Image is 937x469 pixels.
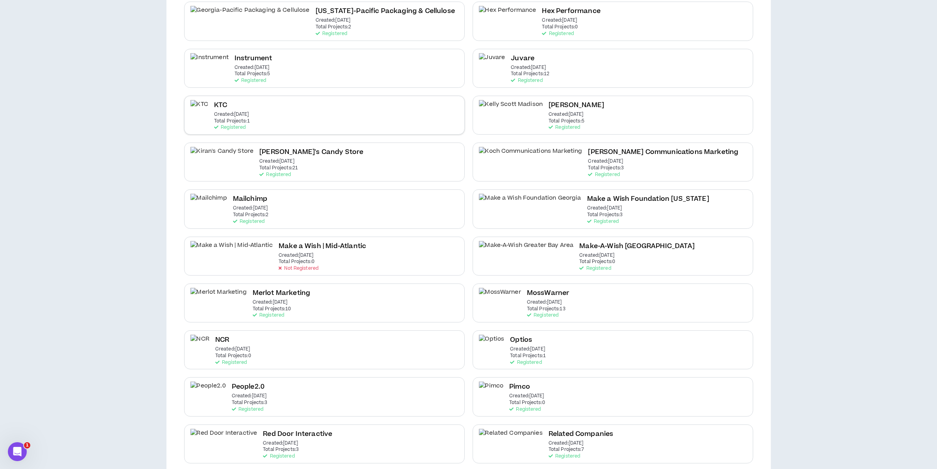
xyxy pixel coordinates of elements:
[233,206,268,211] p: Created: [DATE]
[233,212,269,218] p: Total Projects: 2
[233,194,267,204] h2: Mailchimp
[316,31,347,37] p: Registered
[215,360,247,365] p: Registered
[259,159,294,164] p: Created: [DATE]
[588,165,624,171] p: Total Projects: 3
[253,288,310,298] h2: Merlot Marketing
[479,194,581,211] img: Make a Wish Foundation Georgia
[479,382,504,399] img: Pimco
[232,400,268,406] p: Total Projects: 3
[511,78,542,83] p: Registered
[215,353,251,359] p: Total Projects: 0
[542,31,574,37] p: Registered
[214,100,227,111] h2: KTC
[279,241,366,252] h2: Make a Wish | Mid-Atlantic
[190,147,254,165] img: Kiran's Candy Store
[479,288,521,306] img: MossWarner
[253,300,288,305] p: Created: [DATE]
[549,112,584,117] p: Created: [DATE]
[579,259,615,265] p: Total Projects: 0
[509,393,544,399] p: Created: [DATE]
[263,429,332,439] h2: Red Door Interactive
[479,335,505,352] img: Optios
[8,442,27,461] iframe: Intercom live chat
[235,71,270,77] p: Total Projects: 5
[511,65,546,70] p: Created: [DATE]
[190,335,209,352] img: NCR
[190,6,310,24] img: Georgia-Pacific Packaging & Cellulose
[549,447,584,452] p: Total Projects: 7
[190,241,273,259] img: Make a Wish | Mid-Atlantic
[235,53,272,64] h2: Instrument
[509,400,545,406] p: Total Projects: 0
[215,335,229,345] h2: NCR
[549,429,614,439] h2: Related Companies
[479,147,582,165] img: Koch Communications Marketing
[510,360,542,365] p: Registered
[279,253,314,258] p: Created: [DATE]
[233,219,264,224] p: Registered
[510,353,546,359] p: Total Projects: 1
[588,147,739,158] h2: [PERSON_NAME] Communications Marketing
[479,241,574,259] img: Make-A-Wish Greater Bay Area
[215,347,250,352] p: Created: [DATE]
[259,147,363,158] h2: [PERSON_NAME]'s Candy Store
[542,24,578,30] p: Total Projects: 0
[549,119,584,124] p: Total Projects: 5
[549,125,580,130] p: Registered
[190,194,227,211] img: Mailchimp
[527,300,562,305] p: Created: [DATE]
[511,71,549,77] p: Total Projects: 12
[279,259,314,265] p: Total Projects: 0
[235,78,266,83] p: Registered
[587,219,619,224] p: Registered
[259,172,291,178] p: Registered
[527,306,566,312] p: Total Projects: 13
[579,241,695,252] h2: Make-A-Wish [GEOGRAPHIC_DATA]
[214,125,246,130] p: Registered
[579,253,614,258] p: Created: [DATE]
[549,441,584,446] p: Created: [DATE]
[579,266,611,271] p: Registered
[511,53,534,64] h2: Juvare
[232,407,263,412] p: Registered
[263,441,298,446] p: Created: [DATE]
[235,65,270,70] p: Created: [DATE]
[479,100,543,118] img: Kelly Scott Madison
[587,212,623,218] p: Total Projects: 3
[316,6,455,17] h2: [US_STATE]-Pacific Packaging & Cellulose
[479,6,536,24] img: Hex Performance
[24,442,30,449] span: 1
[510,347,545,352] p: Created: [DATE]
[542,18,577,23] p: Created: [DATE]
[232,382,264,392] h2: People2.0
[190,53,229,71] img: Instrument
[588,159,623,164] p: Created: [DATE]
[510,335,532,345] h2: Optios
[259,165,298,171] p: Total Projects: 21
[279,266,318,271] p: Not Registered
[479,53,505,71] img: Juvare
[479,429,543,447] img: Related Companies
[263,454,294,459] p: Registered
[527,313,558,318] p: Registered
[316,24,351,30] p: Total Projects: 2
[549,454,580,459] p: Registered
[190,100,208,118] img: KTC
[214,112,249,117] p: Created: [DATE]
[588,172,620,178] p: Registered
[587,206,622,211] p: Created: [DATE]
[190,288,247,306] img: Merlot Marketing
[190,382,226,399] img: People2.0
[527,288,569,298] h2: MossWarner
[509,407,541,412] p: Registered
[190,429,257,447] img: Red Door Interactive
[587,194,709,204] h2: Make a Wish Foundation [US_STATE]
[232,393,267,399] p: Created: [DATE]
[549,100,604,111] h2: [PERSON_NAME]
[253,313,284,318] p: Registered
[542,6,601,17] h2: Hex Performance
[253,306,291,312] p: Total Projects: 10
[509,382,530,392] h2: Pimco
[316,18,351,23] p: Created: [DATE]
